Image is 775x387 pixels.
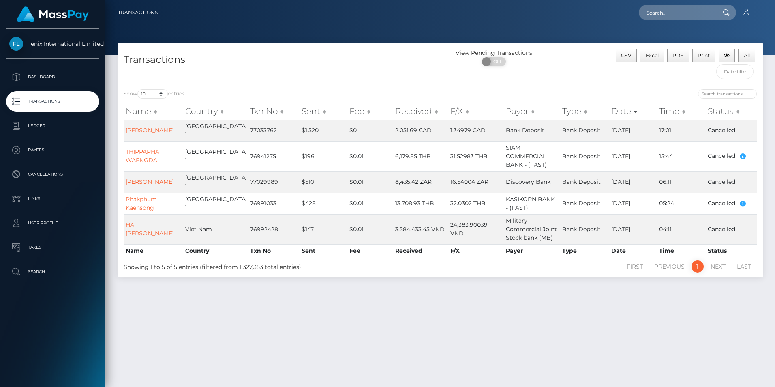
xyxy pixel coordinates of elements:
[393,193,448,214] td: 13,708.93 THB
[300,193,347,214] td: $428
[506,127,544,134] span: Bank Deposit
[504,244,560,257] th: Payer
[124,53,434,67] h4: Transactions
[692,260,704,273] a: 1
[393,120,448,141] td: 2,051.69 CAD
[9,120,96,132] p: Ledger
[609,193,657,214] td: [DATE]
[609,120,657,141] td: [DATE]
[248,193,300,214] td: 76991033
[738,49,755,62] button: All
[393,141,448,171] td: 6,179.85 THB
[347,214,394,244] td: $0.01
[9,266,96,278] p: Search
[609,171,657,193] td: [DATE]
[6,213,99,233] a: User Profile
[6,67,99,87] a: Dashboard
[9,241,96,254] p: Taxes
[621,52,632,58] span: CSV
[616,49,637,62] button: CSV
[393,171,448,193] td: 8,435.42 ZAR
[124,89,184,99] label: Show entries
[560,103,609,119] th: Type: activate to sort column ascending
[657,103,705,119] th: Time: activate to sort column ascending
[506,196,555,211] span: KASIKORN BANK - (FAST)
[300,244,347,257] th: Sent
[448,103,503,119] th: F/X: activate to sort column ascending
[118,4,158,21] a: Transactions
[692,49,715,62] button: Print
[646,52,659,58] span: Excel
[448,120,503,141] td: 1.34979 CAD
[639,5,715,20] input: Search...
[347,193,394,214] td: $0.01
[347,120,394,141] td: $0
[609,103,657,119] th: Date: activate to sort column ascending
[124,103,183,119] th: Name: activate to sort column ascending
[719,49,735,62] button: Column visibility
[17,6,89,22] img: MassPay Logo
[744,52,750,58] span: All
[137,89,168,99] select: Showentries
[448,171,503,193] td: 16.54004 ZAR
[706,103,757,119] th: Status: activate to sort column ascending
[698,89,757,99] input: Search transactions
[9,217,96,229] p: User Profile
[560,193,609,214] td: Bank Deposit
[448,141,503,171] td: 31.52983 THB
[640,49,664,62] button: Excel
[183,193,248,214] td: [GEOGRAPHIC_DATA]
[6,40,99,47] span: Fenix International Limited
[667,49,689,62] button: PDF
[248,244,300,257] th: Txn No
[347,103,394,119] th: Fee: activate to sort column ascending
[9,37,23,51] img: Fenix International Limited
[560,244,609,257] th: Type
[347,244,394,257] th: Fee
[506,144,547,168] span: SIAM COMMERCIAL BANK - (FAST)
[393,103,448,119] th: Received: activate to sort column ascending
[448,193,503,214] td: 32.0302 THB
[706,141,757,171] td: Cancelled
[657,244,705,257] th: Time
[183,103,248,119] th: Country: activate to sort column ascending
[248,120,300,141] td: 77033762
[657,171,705,193] td: 06:11
[300,103,347,119] th: Sent: activate to sort column ascending
[183,120,248,141] td: [GEOGRAPHIC_DATA]
[248,103,300,119] th: Txn No: activate to sort column ascending
[6,116,99,136] a: Ledger
[609,141,657,171] td: [DATE]
[9,193,96,205] p: Links
[506,178,550,185] span: Discovery Bank
[504,103,560,119] th: Payer: activate to sort column ascending
[6,237,99,258] a: Taxes
[126,148,159,164] a: THIPPAPHA WAENGDA
[706,193,757,214] td: Cancelled
[706,214,757,244] td: Cancelled
[300,171,347,193] td: $510
[300,120,347,141] td: $1,520
[347,171,394,193] td: $0.01
[440,49,548,57] div: View Pending Transactions
[657,141,705,171] td: 15:44
[716,64,754,79] input: Date filter
[248,214,300,244] td: 76992428
[609,214,657,244] td: [DATE]
[300,214,347,244] td: $147
[698,52,710,58] span: Print
[609,244,657,257] th: Date
[124,260,380,271] div: Showing 1 to 5 of 5 entries (filtered from 1,327,353 total entries)
[657,193,705,214] td: 05:24
[9,95,96,107] p: Transactions
[560,171,609,193] td: Bank Deposit
[6,140,99,160] a: Payees
[6,91,99,112] a: Transactions
[183,214,248,244] td: Viet Nam
[6,262,99,282] a: Search
[126,196,157,211] a: Phakphum Kaensong
[9,71,96,83] p: Dashboard
[448,244,503,257] th: F/X
[706,171,757,193] td: Cancelled
[672,52,683,58] span: PDF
